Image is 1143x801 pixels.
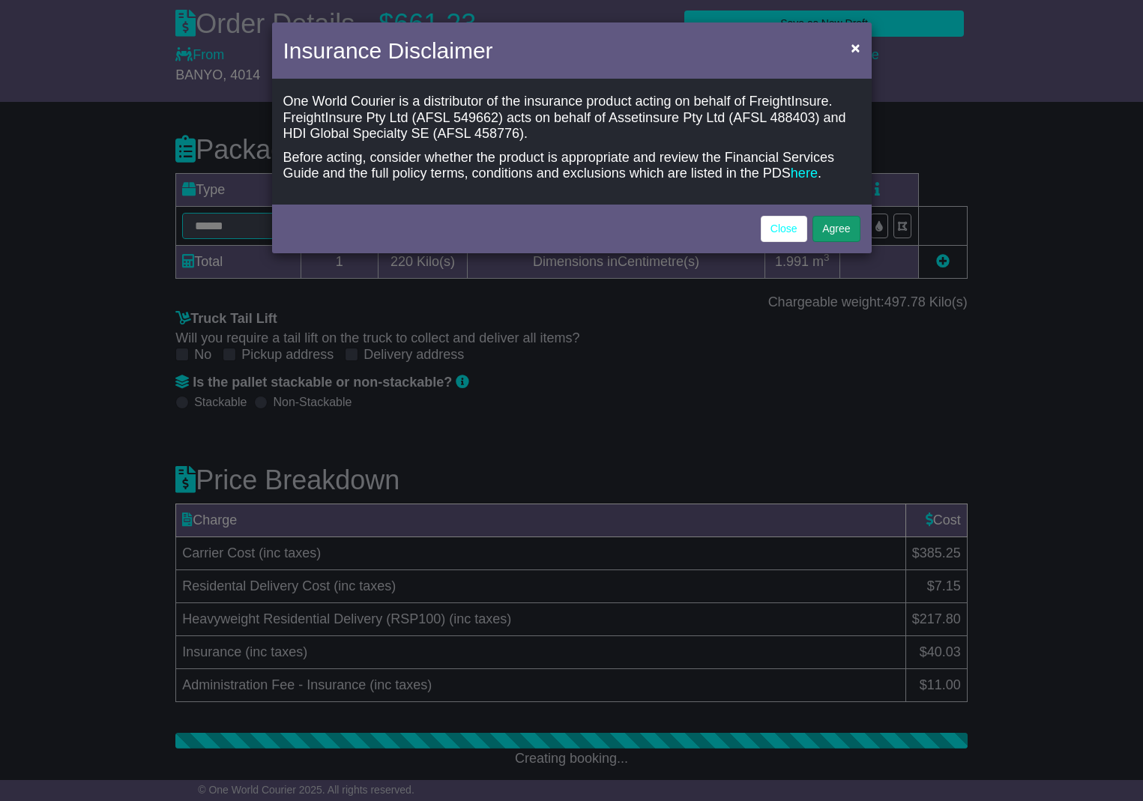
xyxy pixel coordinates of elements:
[791,166,818,181] a: here
[283,34,493,67] h4: Insurance Disclaimer
[283,94,860,142] p: One World Courier is a distributor of the insurance product acting on behalf of FreightInsure. Fr...
[851,39,860,56] span: ×
[761,216,807,242] a: Close
[812,216,860,242] button: Agree
[843,32,867,63] button: Close
[283,150,860,182] p: Before acting, consider whether the product is appropriate and review the Financial Services Guid...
